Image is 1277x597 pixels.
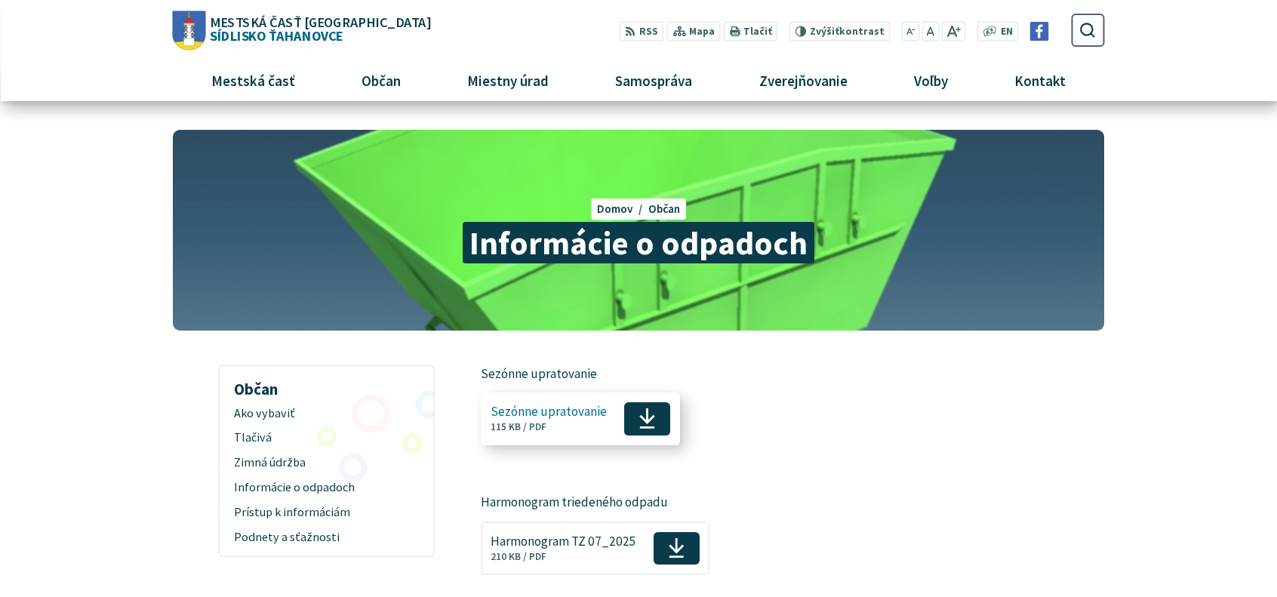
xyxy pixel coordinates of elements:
[789,21,890,42] button: Zvýšiťkontrast
[648,202,680,216] a: Občan
[184,60,323,101] a: Mestská časť
[334,60,429,101] a: Občan
[234,500,419,525] span: Prístup k informáciám
[491,534,636,549] span: Harmonogram TZ 07_2025
[481,392,680,445] a: Sezónne upratovanie115 KB / PDF
[205,15,430,42] span: Sídlisko Ťahanovce
[1030,22,1049,41] img: Prejsť na Facebook stránku
[922,21,939,42] button: Nastaviť pôvodnú veľkosť písma
[723,21,777,42] button: Tlačiť
[810,26,885,38] span: kontrast
[234,525,419,550] span: Podnety a sťažnosti
[610,60,698,101] span: Samospráva
[226,401,428,426] a: Ako vybaviť
[731,60,875,101] a: Zverejňovanie
[597,202,633,216] span: Domov
[986,60,1093,101] a: Kontakt
[1008,60,1071,101] span: Kontakt
[356,60,407,101] span: Občan
[996,24,1017,40] a: EN
[234,426,419,451] span: Tlačivá
[743,26,772,38] span: Tlačiť
[226,525,428,550] a: Podnety a sťažnosti
[234,475,419,500] span: Informácie o odpadoch
[481,365,990,384] p: Sezónne upratovanie
[886,60,975,101] a: Voľby
[173,11,206,50] img: Prejsť na domovskú stránku
[753,60,853,101] span: Zverejňovanie
[942,21,965,42] button: Zväčšiť veľkosť písma
[491,405,607,419] span: Sezónne upratovanie
[206,60,301,101] span: Mestská časť
[639,24,658,40] span: RSS
[666,21,720,42] a: Mapa
[226,500,428,525] a: Prístup k informáciám
[810,25,839,38] span: Zvýšiť
[234,401,419,426] span: Ako vybaviť
[908,60,953,101] span: Voľby
[226,426,428,451] a: Tlačivá
[1001,24,1013,40] span: EN
[173,11,431,50] a: Logo Sídlisko Ťahanovce, prejsť na domovskú stránku.
[463,222,814,263] span: Informácie o odpadoch
[481,493,990,512] p: Harmonogram triedeného odpadu
[481,522,709,574] a: Harmonogram TZ 07_2025210 KB / PDF
[226,475,428,500] a: Informácie o odpadoch
[588,60,720,101] a: Samospráva
[226,369,428,401] h3: Občan
[491,550,546,563] span: 210 KB / PDF
[210,15,430,29] span: Mestská časť [GEOGRAPHIC_DATA]
[226,451,428,475] a: Zimná údržba
[440,60,577,101] a: Miestny úrad
[234,451,419,475] span: Zimná údržba
[597,202,648,216] a: Domov
[901,21,919,42] button: Zmenšiť veľkosť písma
[619,21,663,42] a: RSS
[689,24,715,40] span: Mapa
[491,420,546,433] span: 115 KB / PDF
[462,60,555,101] span: Miestny úrad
